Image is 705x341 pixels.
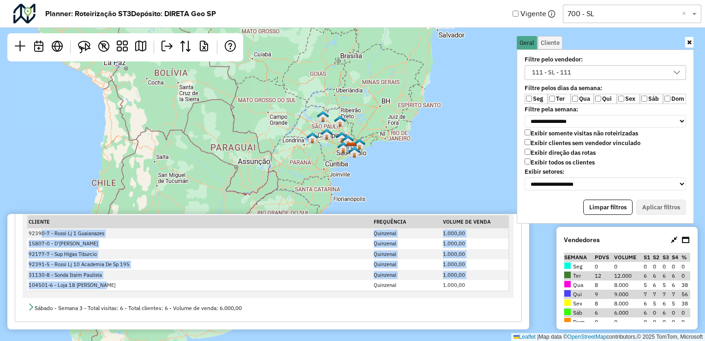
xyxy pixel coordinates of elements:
input: Sáb [641,96,647,102]
span: Geral [520,40,534,46]
div: Sábado - Semana 3 - Total visitas: 6 - Total clientes: 6 - Volume de venda: 6.000,00 [27,303,509,312]
td: 0 [652,308,662,317]
a: Roteirizar planner [131,37,150,58]
td: 1.000,00 [442,280,508,291]
label: Exibir setores: [519,168,692,176]
td: 92177-7 - Sup Higas Tiburcio [27,249,372,260]
td: 1.000,00 [442,228,508,239]
strong: Vendedores [564,235,600,245]
div: Vigente [513,4,701,24]
input: Ter [549,96,555,102]
label: Ter [548,94,571,104]
td: 104501-6 - Loja 18 [PERSON_NAME] [27,280,372,291]
th: % total clientes quinzenais [681,253,690,262]
td: 5 [643,280,652,290]
td: Quinzenal [372,280,442,291]
th: Volume de venda [442,216,508,228]
th: S2 [652,253,662,262]
td: Qui [564,290,594,299]
label: Sex [617,94,640,104]
img: CDD Piracicaba [336,131,348,143]
td: 6 [643,308,652,317]
td: 0 [652,317,662,327]
td: 6 [652,271,662,280]
td: 31130-8 - Sonda Itaim Paulista [27,270,372,280]
div: Map data © contributors,© 2025 TomTom, Microsoft [511,333,705,341]
td: 6 [594,308,614,317]
div: 111 - SL - 111 [529,66,574,79]
img: São José do Rio Preto [317,110,329,122]
td: 0 [643,262,652,271]
strong: Planner: Roteirização ST3 [45,8,131,19]
td: 0 [594,262,614,271]
a: Exportar planner [158,37,176,58]
td: 7 [662,290,671,299]
td: 0 [614,317,643,327]
a: Planner D+1 ou D-1 [30,37,48,58]
td: 6 [662,299,671,308]
td: 5 [662,280,671,290]
span: R [102,42,107,49]
th: S4 [671,253,681,262]
a: OpenStreetMap [568,334,607,340]
a: Exportar dados vendas [176,37,195,58]
td: 0 [643,317,652,327]
span: Cliente [541,40,560,46]
th: S3 [662,253,671,262]
td: 6.000 [614,308,643,317]
th: Semana [564,253,594,262]
a: Iniciar novo planner [11,37,30,58]
a: Exportar frequência em lote [195,37,213,58]
td: Dom [564,317,594,327]
th: PDVs [594,253,614,262]
label: Qua [571,94,594,104]
td: 12.000 [614,271,643,280]
td: 0 [671,308,681,317]
label: Exibir somente visitas não roteirizadas [525,129,638,137]
td: 6 [643,299,652,308]
td: Seg [564,262,594,271]
td: 7 [643,290,652,299]
td: 8.000 [614,299,643,308]
input: Qui [595,96,601,102]
img: CDD Litoral [348,146,360,158]
td: Quinzenal [372,259,442,270]
img: CDD Votorantim [337,141,349,153]
td: Quinzenal [372,238,442,249]
input: Sex [618,96,624,102]
label: Dom [663,94,686,104]
td: 6 [643,271,652,280]
th: Frequência [372,216,442,228]
span: | [537,334,538,340]
td: 9.000 [614,290,643,299]
td: 0 [681,308,690,317]
td: 5 [652,299,662,308]
td: 1.000,00 [442,270,508,280]
td: 0 [662,262,671,271]
td: 6 [662,271,671,280]
input: Exibir somente visitas não roteirizadas [525,129,531,135]
th: S1 [643,253,652,262]
td: 0 [671,262,681,271]
td: 9 [594,290,614,299]
td: 0 [671,317,681,327]
em: As informações de visita de um planner vigente são consideradas oficiais e exportadas para outros... [548,10,556,18]
td: 7 [652,290,662,299]
td: 0 [594,317,614,327]
label: Filtre pelo vendedor: [519,56,663,63]
label: Sáb [640,94,663,104]
a: Visão geral - Abre nova aba [48,37,66,58]
td: 1.000,00 [442,238,508,249]
label: Filtre pelos dias da semana: [519,85,692,92]
img: CDD Ribeirão Preto [334,115,346,127]
td: 56 [681,290,690,299]
strong: Depósito: DIRETA Geo SP [131,8,216,19]
td: Quinzenal [372,270,442,280]
label: Exibir todos os clientes [525,158,595,166]
label: Seg [525,94,548,104]
td: 0 [652,262,662,271]
td: Ter [564,271,594,280]
label: Filtre pela semana: [519,106,692,113]
td: Sáb [564,308,594,317]
em: Exibir rótulo [98,41,109,52]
